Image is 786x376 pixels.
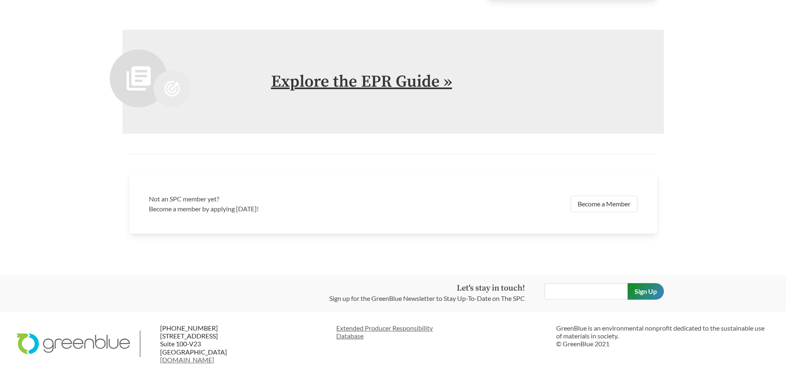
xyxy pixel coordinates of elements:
strong: Let's stay in touch! [457,283,525,293]
p: Sign up for the GreenBlue Newsletter to Stay Up-To-Date on The SPC [329,293,525,303]
input: Sign Up [628,283,664,300]
a: Explore the EPR Guide » [271,71,452,92]
a: Extended Producer ResponsibilityDatabase [336,324,550,340]
a: Become a Member [571,196,637,212]
h3: Not an SPC member yet? [149,194,388,204]
p: GreenBlue is an environmental nonprofit dedicated to the sustainable use of materials in society.... [556,324,769,348]
p: [PHONE_NUMBER] [STREET_ADDRESS] Suite 100-V23 [GEOGRAPHIC_DATA] [160,324,260,364]
a: [DOMAIN_NAME] [160,356,214,364]
p: Become a member by applying [DATE]! [149,204,388,214]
